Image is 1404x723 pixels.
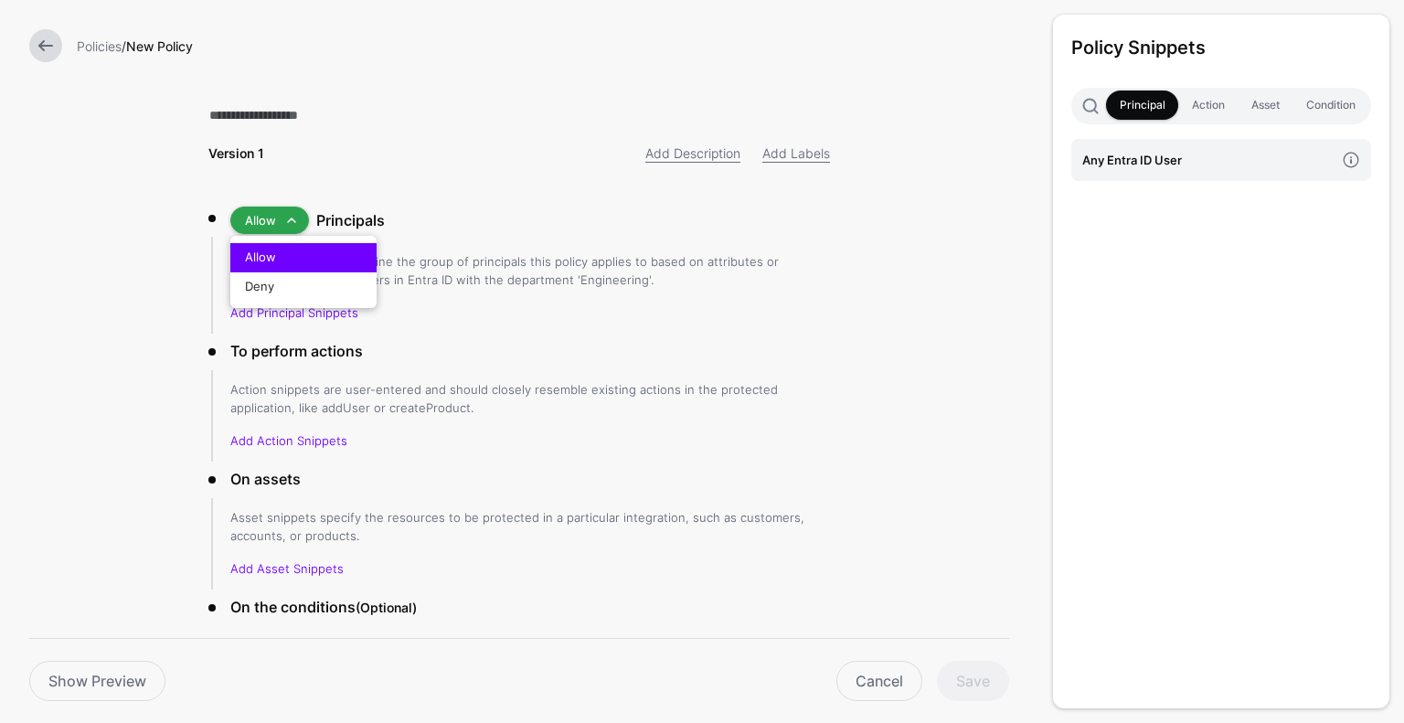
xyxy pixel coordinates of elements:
span: Allow [245,250,276,264]
a: Show Preview [29,661,165,701]
a: Add Action Snippets [230,433,347,448]
a: Principal [1106,90,1178,120]
a: Add Labels [762,145,830,161]
a: Asset [1238,90,1292,120]
span: Deny [245,279,274,293]
a: Condition [1292,90,1368,120]
h3: To perform actions [230,340,830,362]
button: Deny [230,272,377,302]
h4: Any Entra ID User [1082,150,1335,170]
h3: Policy Snippets [1071,33,1371,62]
span: Allow [245,213,276,228]
p: Principal snippets determine the group of principals this policy applies to based on attributes o... [230,252,830,289]
a: Add Description [645,145,740,161]
h3: On the conditions [230,596,830,619]
a: Policies [77,38,122,54]
a: Add Asset Snippets [230,561,344,576]
button: Allow [230,243,377,272]
p: Action snippets are user-entered and should closely resemble existing actions in the protected ap... [230,380,830,417]
h3: On assets [230,468,830,490]
a: Add Principal Snippets [230,305,358,320]
small: (Optional) [356,600,417,615]
a: Cancel [836,661,922,701]
a: Action [1178,90,1238,120]
p: Asset snippets specify the resources to be protected in a particular integration, such as custome... [230,508,830,545]
strong: New Policy [126,38,193,54]
div: / [69,37,1016,56]
h3: Principals [316,209,830,231]
strong: Version 1 [208,145,264,161]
